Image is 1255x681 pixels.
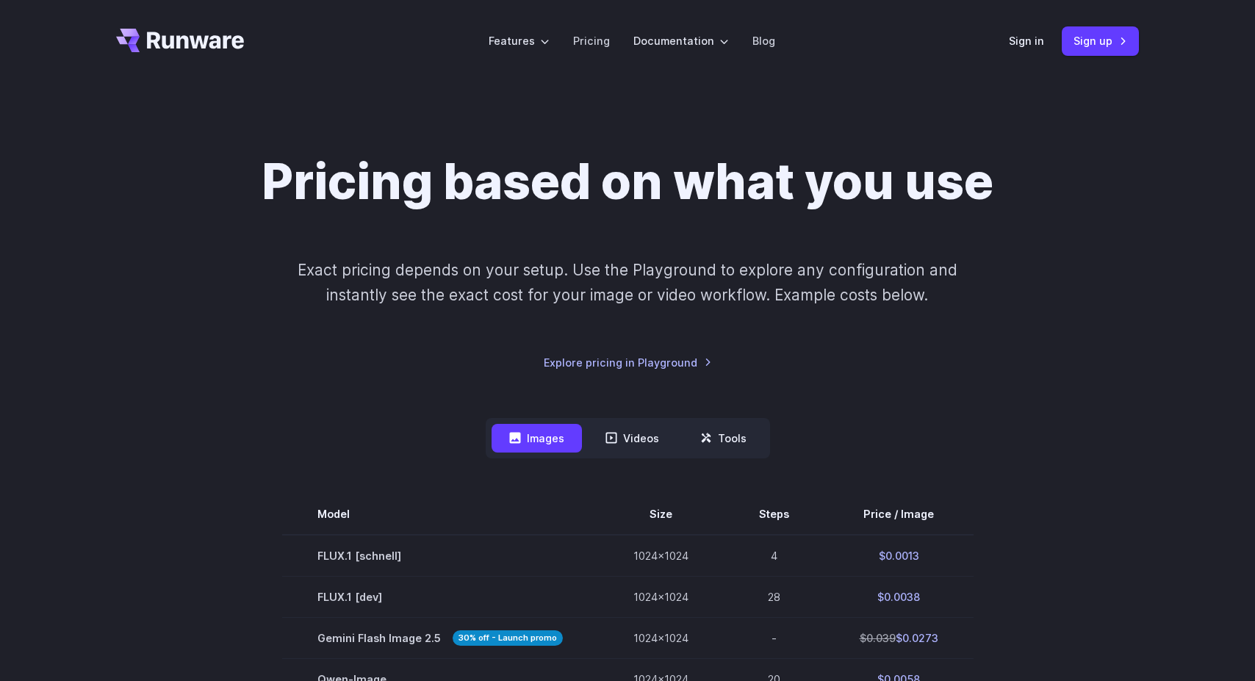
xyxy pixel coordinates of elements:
[1062,26,1139,55] a: Sign up
[492,424,582,453] button: Images
[824,535,974,577] td: $0.0013
[824,577,974,618] td: $0.0038
[598,494,724,535] th: Size
[598,618,724,659] td: 1024x1024
[1009,32,1044,49] a: Sign in
[116,29,244,52] a: Go to /
[860,632,896,644] s: $0.039
[824,618,974,659] td: $0.0273
[573,32,610,49] a: Pricing
[724,494,824,535] th: Steps
[598,577,724,618] td: 1024x1024
[724,618,824,659] td: -
[282,577,598,618] td: FLUX.1 [dev]
[317,630,563,646] span: Gemini Flash Image 2.5
[598,535,724,577] td: 1024x1024
[683,424,764,453] button: Tools
[453,630,563,646] strong: 30% off - Launch promo
[262,153,993,211] h1: Pricing based on what you use
[588,424,677,453] button: Videos
[282,535,598,577] td: FLUX.1 [schnell]
[724,535,824,577] td: 4
[724,577,824,618] td: 28
[633,32,729,49] label: Documentation
[824,494,974,535] th: Price / Image
[489,32,550,49] label: Features
[544,354,712,371] a: Explore pricing in Playground
[270,258,985,307] p: Exact pricing depends on your setup. Use the Playground to explore any configuration and instantl...
[752,32,775,49] a: Blog
[282,494,598,535] th: Model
